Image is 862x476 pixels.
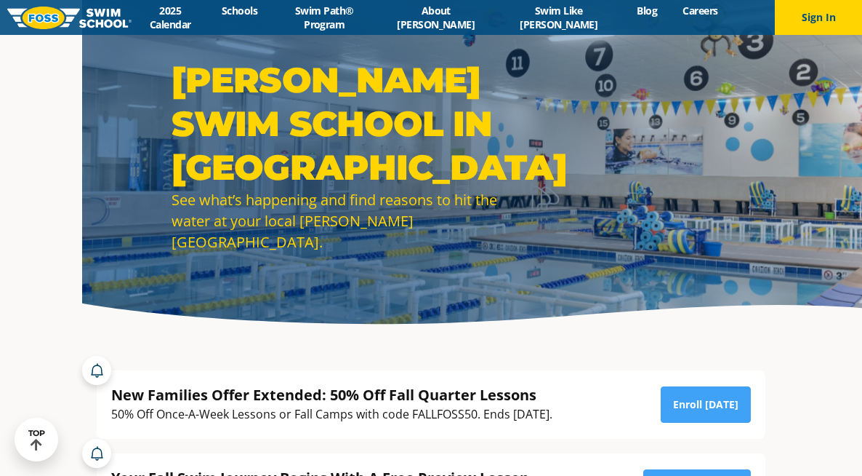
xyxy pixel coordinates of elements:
a: Schools [209,4,270,17]
a: Careers [670,4,730,17]
div: 50% Off Once-A-Week Lessons or Fall Camps with code FALLFOSS50. Ends [DATE]. [111,405,552,424]
div: TOP [28,429,45,451]
div: See what’s happening and find reasons to hit the water at your local [PERSON_NAME][GEOGRAPHIC_DATA]. [172,189,506,253]
a: Swim Path® Program [270,4,379,31]
a: Enroll [DATE] [661,386,751,423]
a: About [PERSON_NAME] [379,4,494,31]
a: 2025 Calendar [132,4,209,31]
a: Blog [624,4,670,17]
div: New Families Offer Extended: 50% Off Fall Quarter Lessons [111,385,552,405]
h1: [PERSON_NAME] Swim School in [GEOGRAPHIC_DATA] [172,58,506,189]
a: Swim Like [PERSON_NAME] [494,4,624,31]
img: FOSS Swim School Logo [7,7,132,29]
